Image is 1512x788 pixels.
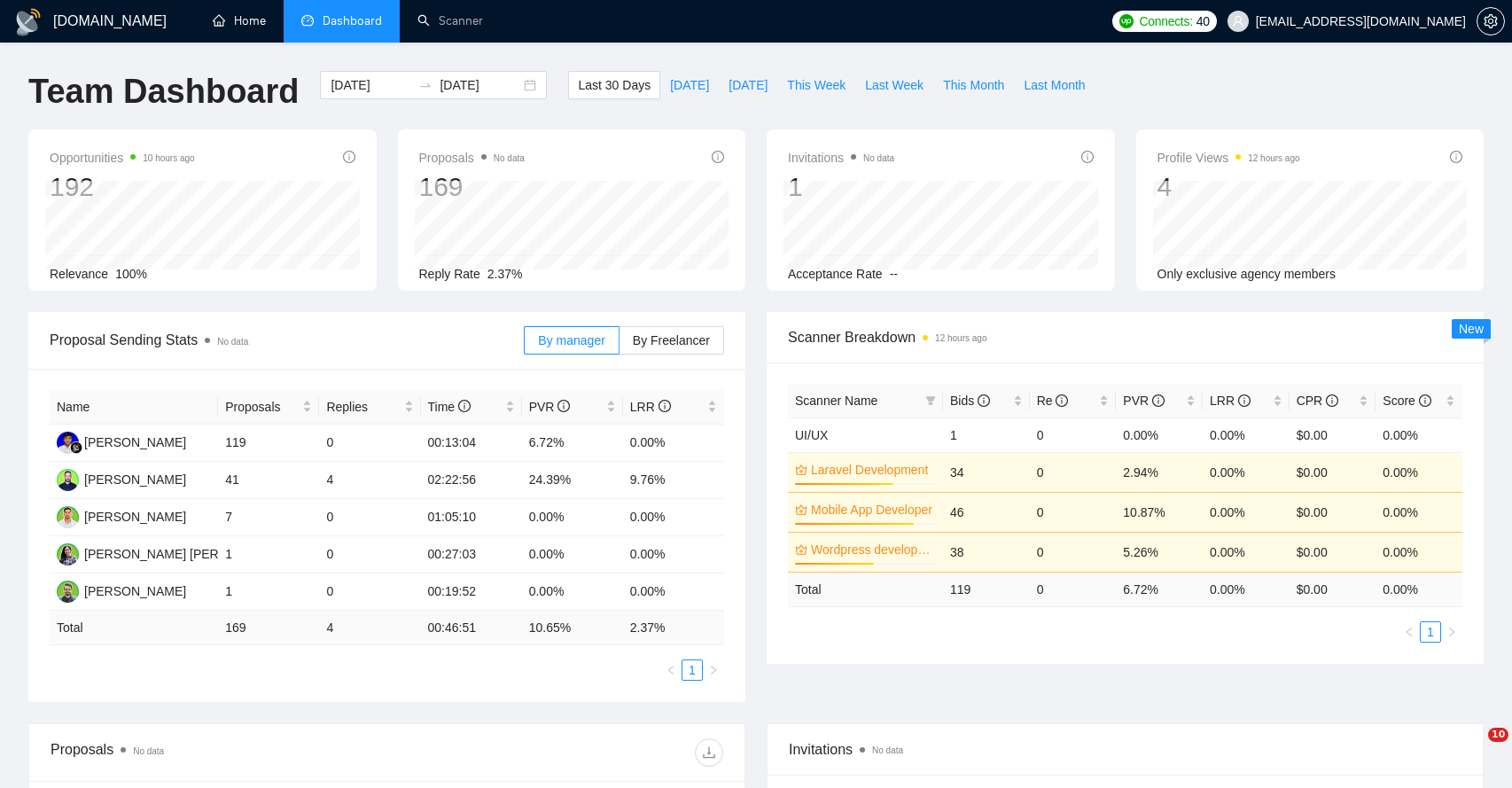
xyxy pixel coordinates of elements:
[421,536,522,573] td: 00:27:03
[712,151,724,163] span: info-circle
[84,581,186,601] div: [PERSON_NAME]
[1116,417,1203,452] td: 0.00%
[777,71,855,99] button: This Week
[943,417,1030,452] td: 1
[213,13,266,28] a: homeHome
[1203,452,1290,492] td: 0.00%
[522,536,623,573] td: 0.00%
[50,170,195,204] div: 192
[660,659,682,681] li: Previous Page
[1157,147,1300,168] span: Profile Views
[84,470,186,489] div: [PERSON_NAME]
[719,71,777,99] button: [DATE]
[529,400,571,414] span: PVR
[57,472,186,486] a: SK[PERSON_NAME]
[1290,452,1376,492] td: $0.00
[1399,621,1420,643] li: Previous Page
[623,573,724,611] td: 0.00%
[1037,394,1069,408] span: Re
[421,611,522,645] td: 00:46:51
[331,75,411,95] input: Start date
[84,544,292,564] div: [PERSON_NAME] [PERSON_NAME]
[1376,452,1462,492] td: 0.00%
[28,71,299,113] h1: Team Dashboard
[1290,572,1376,606] td: $ 0.00
[522,573,623,611] td: 0.00%
[421,573,522,611] td: 00:19:52
[1030,572,1117,606] td: 0
[935,333,986,343] time: 12 hours ago
[1376,532,1462,572] td: 0.00%
[787,75,846,95] span: This Week
[319,499,420,536] td: 0
[696,745,722,760] span: download
[1477,7,1505,35] button: setting
[84,433,186,452] div: [PERSON_NAME]
[789,738,1461,761] span: Invitations
[1030,452,1117,492] td: 0
[1139,12,1192,31] span: Connects:
[319,536,420,573] td: 0
[811,540,932,559] a: Wordpress development
[943,492,1030,532] td: 46
[890,267,898,281] span: --
[788,326,1462,348] span: Scanner Breakdown
[1030,492,1117,532] td: 0
[1152,394,1165,407] span: info-circle
[1238,394,1251,407] span: info-circle
[703,659,724,681] button: right
[57,432,79,454] img: FR
[682,659,703,681] li: 1
[1446,627,1457,637] span: right
[522,611,623,645] td: 10.65 %
[865,75,924,95] span: Last Week
[225,397,299,417] span: Proposals
[659,400,671,412] span: info-circle
[1459,322,1484,336] span: New
[1477,14,1504,28] span: setting
[660,71,719,99] button: [DATE]
[133,746,164,756] span: No data
[57,581,79,603] img: NK
[57,469,79,491] img: SK
[623,462,724,499] td: 9.76%
[660,659,682,681] button: left
[50,267,108,281] span: Relevance
[950,394,990,408] span: Bids
[1116,532,1203,572] td: 5.26%
[323,13,382,28] span: Dashboard
[670,75,709,95] span: [DATE]
[630,400,671,414] span: LRR
[1056,394,1068,407] span: info-circle
[729,75,768,95] span: [DATE]
[217,337,248,347] span: No data
[1420,621,1441,643] li: 1
[1419,394,1431,407] span: info-circle
[1477,14,1505,28] a: setting
[50,390,218,425] th: Name
[50,329,524,351] span: Proposal Sending Stats
[319,573,420,611] td: 0
[1376,572,1462,606] td: 0.00 %
[143,153,194,163] time: 10 hours ago
[1081,151,1094,163] span: info-circle
[50,147,195,168] span: Opportunities
[57,543,79,566] img: SS
[1116,452,1203,492] td: 2.94%
[943,532,1030,572] td: 38
[568,71,660,99] button: Last 30 Days
[623,611,724,645] td: 2.37 %
[319,611,420,645] td: 4
[1116,492,1203,532] td: 10.87%
[1399,621,1420,643] button: left
[682,660,702,680] a: 1
[795,428,828,442] a: UI/UX
[1488,728,1508,742] span: 10
[795,464,807,476] span: crown
[1376,417,1462,452] td: 0.00%
[50,611,218,645] td: Total
[855,71,933,99] button: Last Week
[1232,15,1244,27] span: user
[218,499,319,536] td: 7
[218,390,319,425] th: Proposals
